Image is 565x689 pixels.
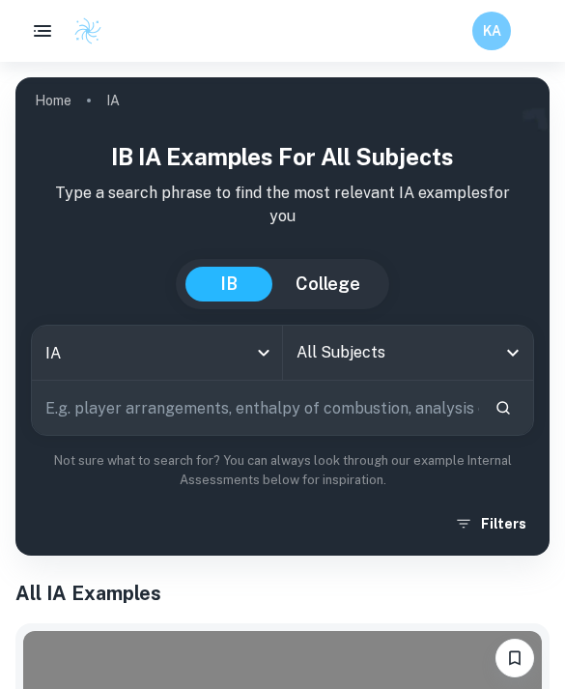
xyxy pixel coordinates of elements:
[487,391,520,424] button: Search
[73,16,102,45] img: Clastify logo
[31,451,534,491] p: Not sure what to search for? You can always look through our example Internal Assessments below f...
[450,506,534,541] button: Filters
[31,139,534,174] h1: IB IA examples for all subjects
[106,90,120,111] p: IA
[35,87,71,114] a: Home
[32,326,282,380] div: IA
[472,12,511,50] button: KA
[481,20,503,42] h6: KA
[185,267,272,301] button: IB
[31,182,534,228] p: Type a search phrase to find the most relevant IA examples for you
[32,381,479,435] input: E.g. player arrangements, enthalpy of combustion, analysis of a big city...
[499,339,526,366] button: Open
[15,77,550,556] img: profile cover
[62,16,102,45] a: Clastify logo
[495,639,534,677] button: Bookmark
[15,579,550,608] h1: All IA Examples
[276,267,380,301] button: College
